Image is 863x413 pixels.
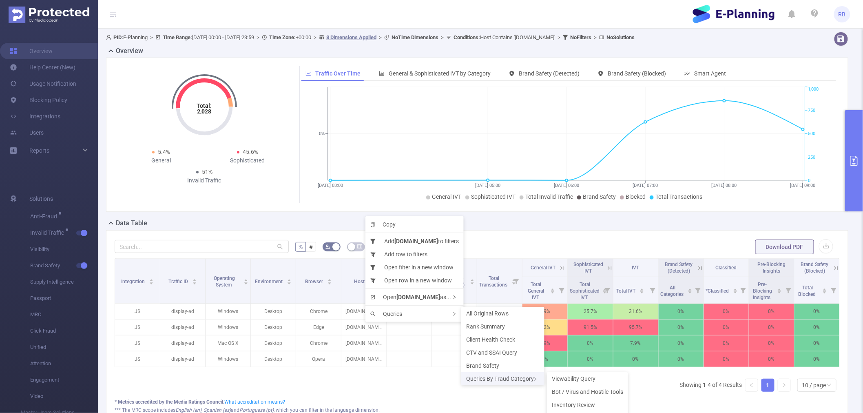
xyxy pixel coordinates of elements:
p: JS [115,304,160,319]
b: Conditions : [454,34,480,40]
li: 1 [761,379,774,392]
span: 5.4% [158,149,170,155]
a: Reports [29,142,49,159]
div: Sort [149,278,154,283]
span: E-Planning [DATE] 00:00 - [DATE] 23:59 +00:00 [106,34,635,40]
i: icon: line-chart [305,71,311,76]
i: Filter menu [692,277,704,303]
i: icon: right [782,383,787,388]
p: 25.7% [568,304,613,319]
div: Sort [733,287,738,292]
i: icon: right [533,377,538,381]
tspan: Total: [197,102,212,109]
p: 0% [794,320,839,335]
span: Classified [716,265,737,271]
i: Filter menu [783,277,794,303]
li: Open row in a new window [365,274,464,287]
div: Sort [287,278,292,283]
p: 0% [659,320,704,335]
i: icon: caret-up [823,287,827,290]
p: Edge [296,320,341,335]
span: Environment [255,279,284,284]
p: [DOMAIN_NAME] [341,351,386,367]
span: All Categories [661,285,685,297]
div: Sort [640,287,644,292]
i: icon: caret-down [551,290,555,293]
span: MRC [30,306,98,323]
span: Brand Safety [583,193,616,200]
p: Desktop [251,335,296,351]
div: Queries By Fraud Category [461,372,544,385]
span: Integration [121,279,146,284]
i: icon: caret-up [192,278,197,280]
span: Bot / Virus and Hostile Tools [552,389,623,395]
i: icon: bar-chart [379,71,385,76]
div: General [118,156,204,165]
span: Video [30,388,98,404]
a: 1 [762,379,774,391]
i: icon: caret-up [327,278,332,280]
span: Browser [305,279,324,284]
span: 51% [202,169,212,175]
span: Host [354,279,366,284]
i: icon: caret-up [777,287,781,290]
b: Time Zone: [269,34,296,40]
tspan: 500 [808,131,816,137]
b: PID: [113,34,123,40]
button: Download PDF [755,240,814,254]
span: Operating System [214,275,235,288]
span: Brand Safety (Blocked) [801,262,829,274]
span: > [311,34,319,40]
p: 0% [568,335,613,351]
i: icon: caret-down [287,281,292,284]
li: Next Page [778,379,791,392]
span: Attention [30,355,98,372]
i: icon: left [749,383,754,388]
p: Desktop [251,351,296,367]
i: icon: caret-up [733,287,738,290]
tspan: 2,028 [197,108,212,115]
span: Viewability Query [552,375,595,382]
span: RB [839,6,846,22]
tspan: 0% [319,131,325,137]
a: Users [10,124,44,141]
i: icon: caret-up [287,278,292,280]
span: Passport [30,290,98,306]
span: > [376,34,384,40]
i: icon: table [357,244,362,249]
p: 0% [749,351,794,367]
p: 0% [704,335,749,351]
i: icon: copy [370,222,379,227]
li: Previous Page [745,379,758,392]
span: Pre-Blocking Insights [753,282,772,300]
span: *Classified [706,288,730,294]
p: display-ad [160,351,205,367]
div: Invalid Traffic [161,176,248,185]
span: Traffic ID [168,279,189,284]
i: icon: caret-down [149,281,153,284]
tspan: [DATE] 09:00 [790,183,816,188]
tspan: 750 [808,108,816,113]
span: Brand Safety [30,258,98,274]
span: General IVT [531,265,556,271]
input: Search... [115,240,289,253]
span: Smart Agent [695,70,726,77]
b: * Metrics accredited by the Media Ratings Council. [115,399,224,405]
tspan: 1,000 [808,87,819,92]
span: Rank Summary [466,323,505,330]
img: Protected Media [9,7,89,23]
i: icon: search [370,311,380,317]
div: Sort [777,287,782,292]
span: Sophisticated IVT [573,262,603,274]
div: Sort [192,278,197,283]
p: Desktop [251,320,296,335]
u: 8 Dimensions Applied [326,34,376,40]
p: Windows [206,351,250,367]
p: 91.5% [568,320,613,335]
p: 0% [659,335,704,351]
p: 31.6% [613,304,658,319]
i: English (en), Spanish (es) [175,407,231,413]
p: 0% [659,304,704,319]
p: Chrome [296,304,341,319]
span: Total Transactions [655,193,702,200]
